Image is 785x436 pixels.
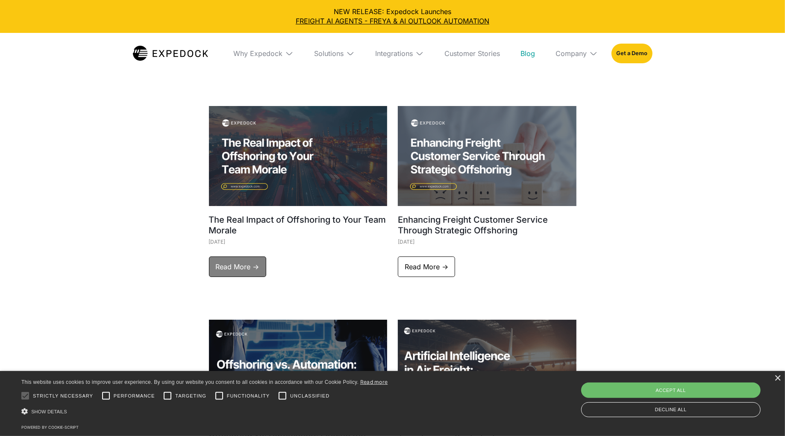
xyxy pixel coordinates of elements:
span: This website uses cookies to improve user experience. By using our website you consent to all coo... [21,379,359,385]
div: Close [774,375,781,382]
div: Decline all [581,402,761,417]
span: Performance [114,392,155,400]
a: Read More -> [398,256,455,277]
a: Blog [514,33,542,74]
a: Read more [360,379,388,385]
div: Integrations [375,49,413,58]
div: Solutions [307,33,362,74]
a: Get a Demo [612,44,652,63]
span: Unclassified [290,392,329,400]
div: [DATE] [398,236,576,248]
a: Read More -> [209,256,266,277]
span: Targeting [175,392,206,400]
span: Functionality [227,392,270,400]
div: Integrations [368,33,431,74]
div: Accept all [581,383,761,398]
div: [DATE] [209,236,388,248]
h1: Enhancing Freight Customer Service Through Strategic Offshoring [398,215,576,236]
span: Strictly necessary [33,392,93,400]
iframe: Chat Widget [742,395,785,436]
div: NEW RELEASE: Expedock Launches [7,7,778,26]
div: Company [556,49,587,58]
div: Why Expedock [233,49,282,58]
div: Why Expedock [226,33,300,74]
div: Solutions [314,49,344,58]
a: Powered by cookie-script [21,425,79,430]
a: FREIGHT AI AGENTS - FREYA & AI OUTLOOK AUTOMATION [7,16,778,26]
div: Show details [21,406,388,418]
a: Customer Stories [438,33,507,74]
span: Show details [31,409,67,414]
div: Company [549,33,605,74]
h1: The Real Impact of Offshoring to Your Team Morale [209,215,388,236]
